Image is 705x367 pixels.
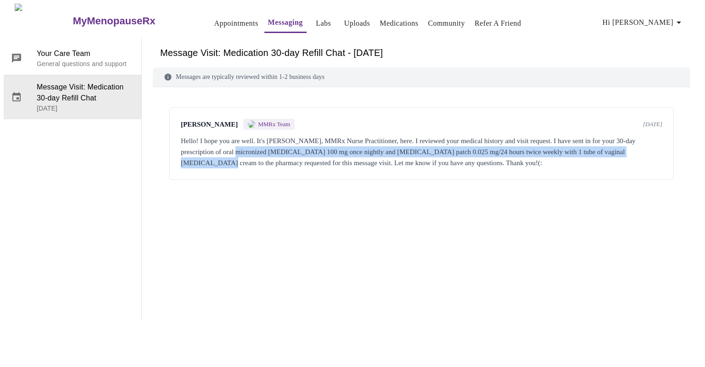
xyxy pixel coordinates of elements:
[316,17,331,30] a: Labs
[15,4,72,38] img: MyMenopauseRx Logo
[214,17,258,30] a: Appointments
[4,42,141,75] div: Your Care TeamGeneral questions and support
[471,14,525,33] button: Refer a Friend
[72,5,192,37] a: MyMenopauseRx
[376,14,422,33] button: Medications
[37,48,134,59] span: Your Care Team
[181,135,662,168] div: Hello! I hope you are well. It's [PERSON_NAME], MMRx Nurse Practitioner, here. I reviewed your me...
[37,59,134,68] p: General questions and support
[341,14,374,33] button: Uploads
[475,17,521,30] a: Refer a Friend
[268,16,303,29] a: Messaging
[344,17,370,30] a: Uploads
[210,14,262,33] button: Appointments
[428,17,465,30] a: Community
[380,17,418,30] a: Medications
[599,13,688,32] button: Hi [PERSON_NAME]
[160,45,683,60] h6: Message Visit: Medication 30-day Refill Chat - [DATE]
[424,14,469,33] button: Community
[248,121,255,128] img: MMRX
[37,104,134,113] p: [DATE]
[153,67,690,87] div: Messages are typically reviewed within 1-2 business days
[181,121,238,128] span: [PERSON_NAME]
[264,13,307,33] button: Messaging
[4,75,141,119] div: Message Visit: Medication 30-day Refill Chat[DATE]
[37,82,134,104] span: Message Visit: Medication 30-day Refill Chat
[73,15,156,27] h3: MyMenopauseRx
[603,16,684,29] span: Hi [PERSON_NAME]
[258,121,290,128] span: MMRx Team
[309,14,338,33] button: Labs
[643,121,662,128] span: [DATE]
